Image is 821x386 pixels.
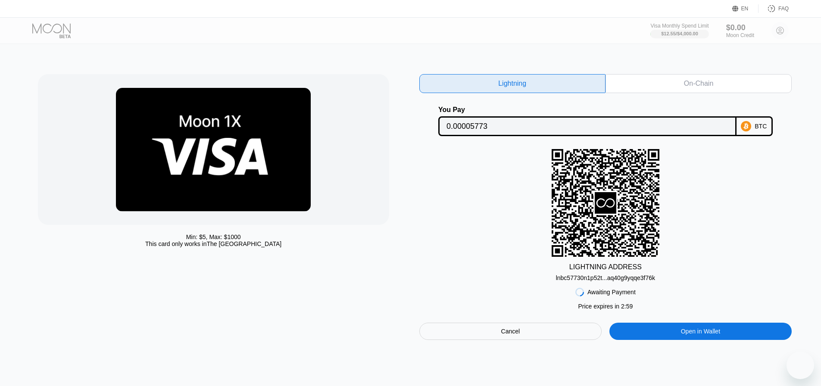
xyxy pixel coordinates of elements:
div: Visa Monthly Spend Limit [650,23,709,29]
div: Lightning [498,79,526,88]
div: Cancel [501,327,520,335]
div: Cancel [419,323,602,340]
div: $12.55 / $4,000.00 [661,31,698,36]
div: You PayBTC [419,106,792,136]
iframe: Button to launch messaging window [787,352,814,379]
div: On-Chain [684,79,713,88]
div: On-Chain [606,74,792,93]
div: Visa Monthly Spend Limit$12.55/$4,000.00 [650,23,709,38]
div: Lightning [419,74,606,93]
div: EN [741,6,749,12]
div: This card only works in The [GEOGRAPHIC_DATA] [145,240,281,247]
div: Open in Wallet [609,323,792,340]
div: FAQ [778,6,789,12]
div: LIGHTNING ADDRESS [569,263,642,271]
div: Awaiting Payment [587,289,636,296]
div: lnbc57730n1p52t...aq40g9yqqe3f76k [556,274,655,281]
div: You Pay [438,106,737,114]
div: Min: $ 5 , Max: $ 1000 [186,233,241,240]
span: 2 : 59 [621,303,633,310]
div: FAQ [759,4,789,13]
div: Price expires in [578,303,633,310]
div: Open in Wallet [681,327,720,335]
div: lnbc57730n1p52t...aq40g9yqqe3f76k [556,271,655,281]
div: BTC [755,123,767,130]
div: EN [732,4,759,13]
